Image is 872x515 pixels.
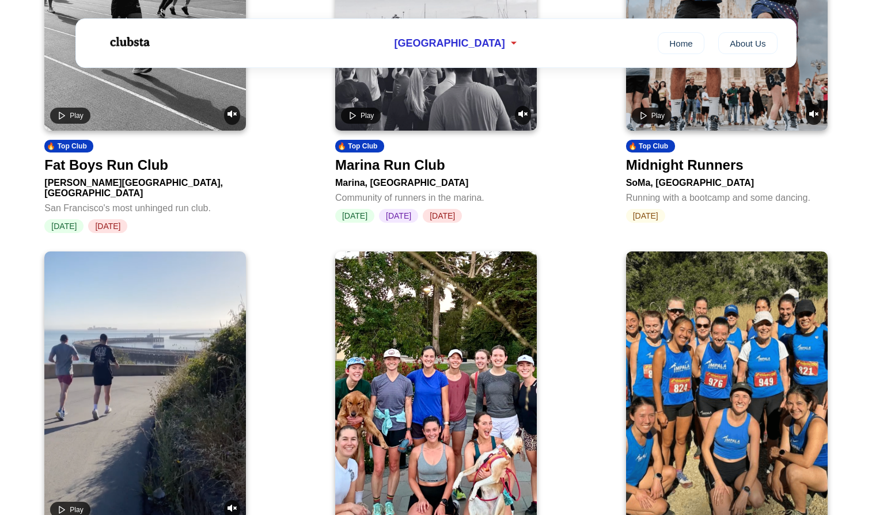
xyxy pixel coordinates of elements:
[626,209,665,223] span: [DATE]
[44,157,168,173] div: Fat Boys Run Club
[335,140,384,152] div: 🔥 Top Club
[423,209,462,223] span: [DATE]
[335,209,374,223] span: [DATE]
[341,108,381,124] button: Play video
[70,506,83,514] span: Play
[626,157,744,173] div: Midnight Runners
[658,32,704,54] a: Home
[44,140,93,152] div: 🔥 Top Club
[44,173,246,199] div: [PERSON_NAME][GEOGRAPHIC_DATA], [GEOGRAPHIC_DATA]
[44,219,84,233] span: [DATE]
[651,112,665,120] span: Play
[806,106,822,125] button: Unmute video
[515,106,531,125] button: Unmute video
[335,173,537,188] div: Marina, [GEOGRAPHIC_DATA]
[70,112,83,120] span: Play
[88,219,127,233] span: [DATE]
[626,173,828,188] div: SoMa, [GEOGRAPHIC_DATA]
[50,108,90,124] button: Play video
[394,37,505,49] span: [GEOGRAPHIC_DATA]
[224,106,240,125] button: Unmute video
[335,157,445,173] div: Marina Run Club
[626,140,675,152] div: 🔥 Top Club
[94,28,164,56] img: Logo
[379,209,418,223] span: [DATE]
[335,188,537,203] div: Community of runners in the marina.
[626,188,828,203] div: Running with a bootcamp and some dancing.
[361,112,374,120] span: Play
[44,199,246,213] div: San Francisco's most unhinged run club.
[718,32,778,54] a: About Us
[632,108,672,124] button: Play video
